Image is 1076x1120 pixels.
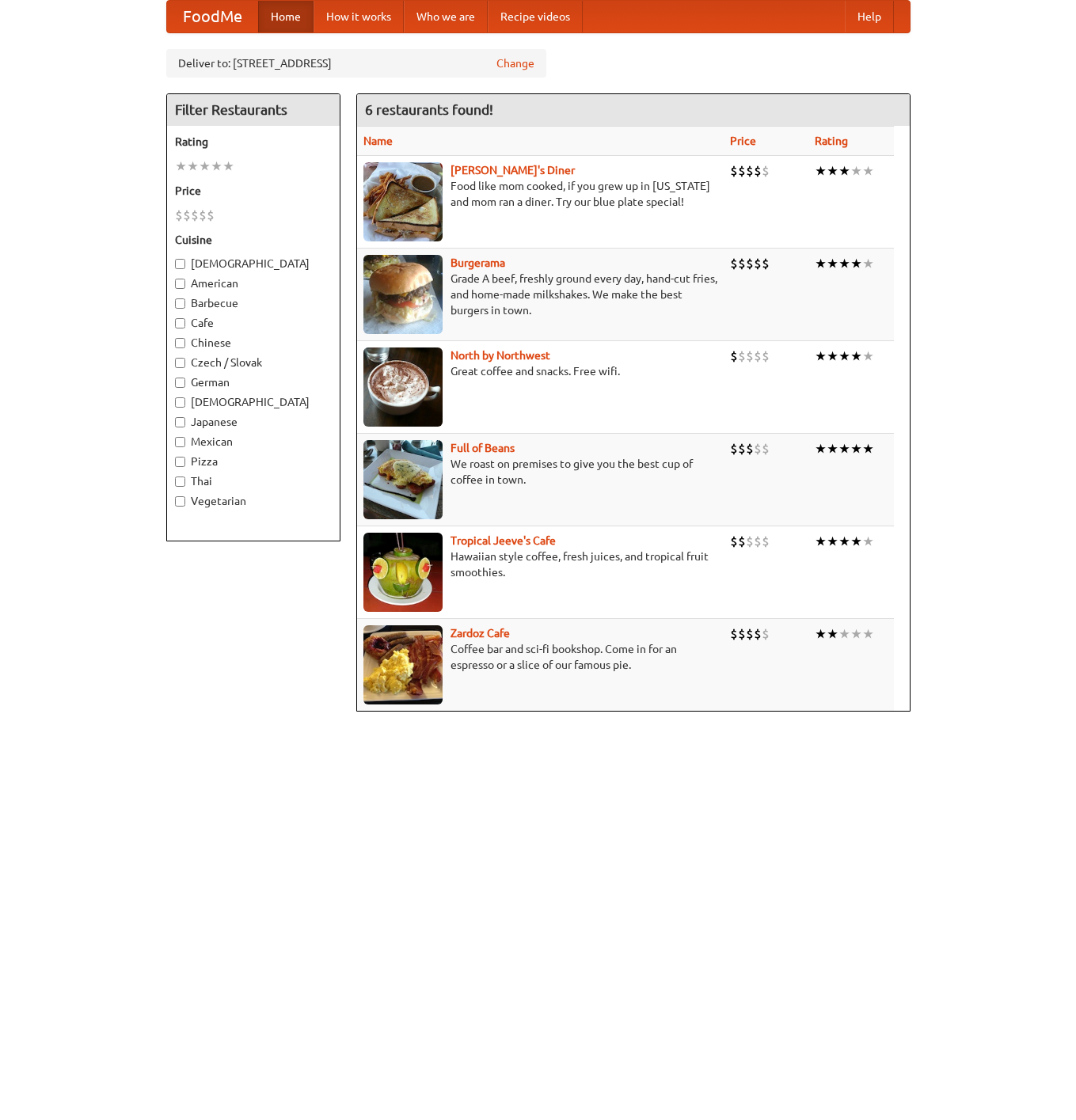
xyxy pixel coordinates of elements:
[175,417,185,427] input: Japanese
[175,473,332,489] label: Thai
[175,338,185,348] input: Chinese
[175,454,332,469] label: Pizza
[166,49,546,78] div: Deliver to: [STREET_ADDRESS]
[754,162,762,180] li: $
[175,355,332,370] label: Czech / Slovak
[730,135,756,147] a: Price
[175,275,332,291] label: American
[862,440,874,457] li: ★
[175,158,187,175] li: ★
[363,625,443,704] img: zardoz.jpg
[363,549,717,580] p: Hawaiian style coffee, fresh juices, and tropical fruit smoothies.
[862,255,874,272] li: ★
[754,533,762,550] li: $
[451,442,515,454] a: Full of Beans
[838,162,850,180] li: ★
[762,347,770,365] li: $
[815,625,827,643] li: ★
[175,259,185,269] input: [DEMOGRAPHIC_DATA]
[746,625,754,643] li: $
[363,347,443,427] img: north.jpg
[730,440,738,457] li: $
[175,295,332,311] label: Barbecue
[838,255,850,272] li: ★
[451,256,505,269] a: Burgerama
[175,183,332,199] h5: Price
[746,255,754,272] li: $
[363,162,443,241] img: sallys.jpg
[827,255,838,272] li: ★
[222,158,234,175] li: ★
[838,347,850,365] li: ★
[175,378,185,388] input: German
[730,347,738,365] li: $
[746,162,754,180] li: $
[762,162,770,180] li: $
[730,162,738,180] li: $
[738,533,746,550] li: $
[815,255,827,272] li: ★
[175,207,183,224] li: $
[730,625,738,643] li: $
[838,440,850,457] li: ★
[404,1,488,32] a: Who we are
[754,625,762,643] li: $
[730,255,738,272] li: $
[199,158,211,175] li: ★
[827,347,838,365] li: ★
[838,533,850,550] li: ★
[363,135,393,147] a: Name
[496,55,534,71] a: Change
[451,534,556,547] b: Tropical Jeeve's Cafe
[746,533,754,550] li: $
[762,255,770,272] li: $
[488,1,583,32] a: Recipe videos
[738,255,746,272] li: $
[754,440,762,457] li: $
[815,135,848,147] a: Rating
[746,347,754,365] li: $
[762,440,770,457] li: $
[363,255,443,334] img: burgerama.jpg
[175,394,332,410] label: [DEMOGRAPHIC_DATA]
[363,363,717,379] p: Great coffee and snacks. Free wifi.
[175,134,332,150] h5: Rating
[175,476,185,487] input: Thai
[167,1,258,32] a: FoodMe
[451,164,575,177] a: [PERSON_NAME]'s Diner
[199,207,207,224] li: $
[183,207,191,224] li: $
[815,162,827,180] li: ★
[191,207,199,224] li: $
[862,162,874,180] li: ★
[850,533,862,550] li: ★
[738,347,746,365] li: $
[827,162,838,180] li: ★
[738,625,746,643] li: $
[738,440,746,457] li: $
[365,102,493,117] ng-pluralize: 6 restaurants found!
[850,347,862,365] li: ★
[175,298,185,309] input: Barbecue
[175,315,332,331] label: Cafe
[815,533,827,550] li: ★
[167,94,340,126] h4: Filter Restaurants
[175,434,332,450] label: Mexican
[363,641,717,673] p: Coffee bar and sci-fi bookshop. Come in for an espresso or a slice of our famous pie.
[815,440,827,457] li: ★
[738,162,746,180] li: $
[314,1,404,32] a: How it works
[754,347,762,365] li: $
[862,533,874,550] li: ★
[762,533,770,550] li: $
[175,318,185,328] input: Cafe
[845,1,894,32] a: Help
[746,440,754,457] li: $
[175,414,332,430] label: Japanese
[175,397,185,408] input: [DEMOGRAPHIC_DATA]
[754,255,762,272] li: $
[850,255,862,272] li: ★
[175,232,332,248] h5: Cuisine
[175,279,185,289] input: American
